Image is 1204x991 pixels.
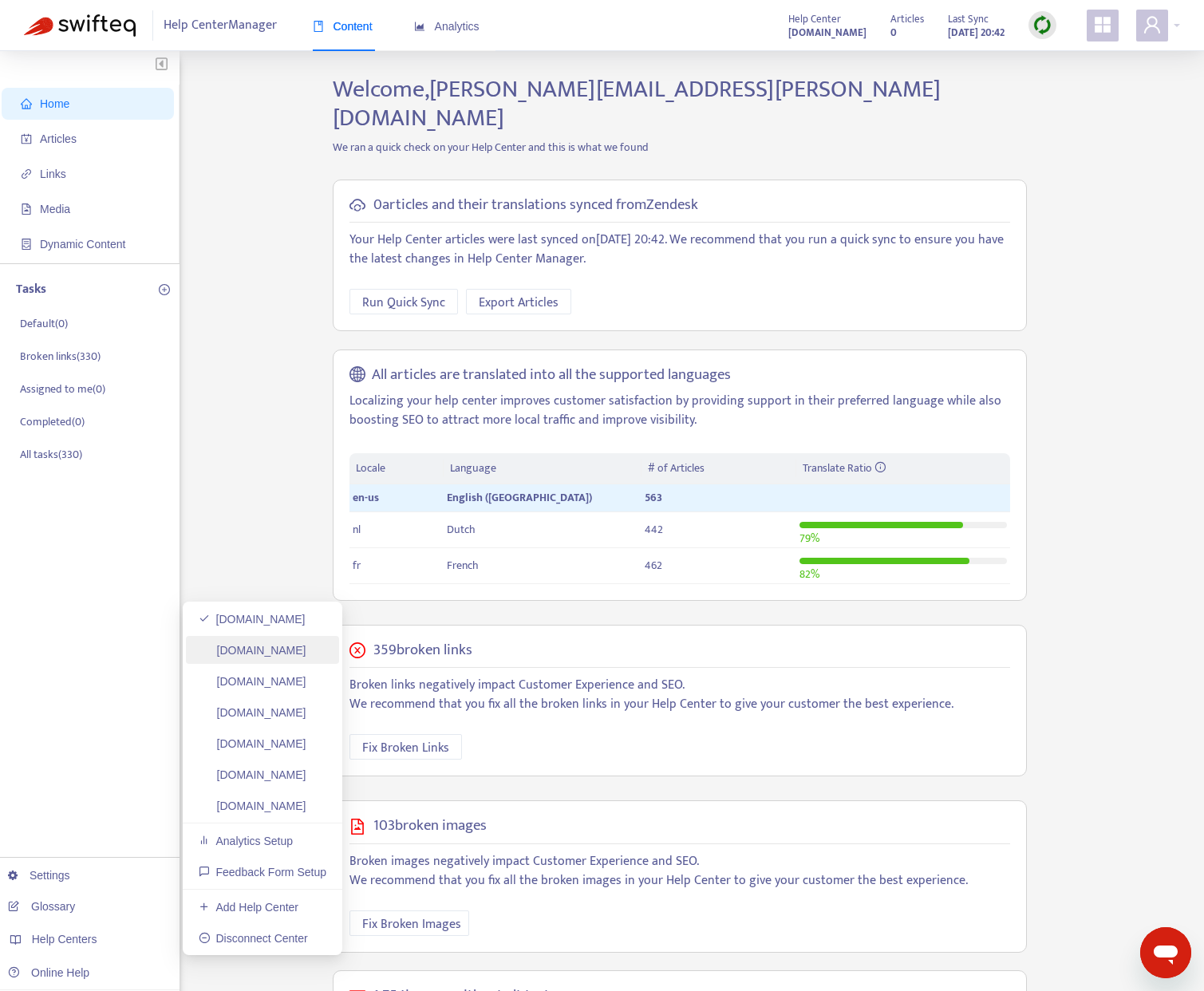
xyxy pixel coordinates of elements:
[349,392,1010,430] p: Localizing your help center improves customer satisfaction by providing support in their preferre...
[20,413,85,430] p: Completed ( 0 )
[641,453,795,484] th: # of Articles
[1032,15,1052,35] img: sync.dc5367851b00ba804db3.png
[479,293,559,313] span: Export Articles
[803,460,1004,477] div: Translate Ratio
[40,168,66,180] span: Links
[20,315,68,332] p: Default ( 0 )
[199,835,293,847] a: Analytics Setup
[645,488,662,507] span: 563
[199,901,298,914] a: Add Help Center
[199,800,306,812] a: [DOMAIN_NAME]
[373,196,698,215] h5: 0 articles and their translations synced from Zendesk
[40,97,69,110] span: Home
[40,132,77,145] span: Articles
[372,366,731,385] h5: All articles are translated into all the supported languages
[21,168,32,180] span: link
[199,768,306,781] a: [DOMAIN_NAME]
[349,852,1010,890] p: Broken images negatively impact Customer Experience and SEO. We recommend that you fix all the br...
[8,900,75,913] a: Glossary
[40,203,70,215] span: Media
[447,520,476,539] span: Dutch
[362,738,449,758] span: Fix Broken Links
[645,520,663,539] span: 442
[349,734,462,760] button: Fix Broken Links
[349,289,458,314] button: Run Quick Sync
[948,24,1005,41] strong: [DATE] 20:42
[373,642,472,660] h5: 359 broken links
[890,24,897,41] strong: 0
[199,866,326,878] a: Feedback Form Setup
[788,23,866,41] a: [DOMAIN_NAME]
[349,197,365,213] span: cloud-sync
[349,366,365,385] span: global
[20,348,101,365] p: Broken links ( 330 )
[466,289,571,314] button: Export Articles
[349,642,365,658] span: close-circle
[1143,15,1162,34] span: user
[21,239,32,250] span: container
[353,520,361,539] span: nl
[1093,15,1112,34] span: appstore
[159,284,170,295] span: plus-circle
[788,10,841,28] span: Help Center
[447,488,592,507] span: English ([GEOGRAPHIC_DATA])
[40,238,125,251] span: Dynamic Content
[20,446,82,463] p: All tasks ( 330 )
[199,644,306,657] a: [DOMAIN_NAME]
[349,453,444,484] th: Locale
[890,10,924,28] span: Articles
[788,24,866,41] strong: [DOMAIN_NAME]
[349,676,1010,714] p: Broken links negatively impact Customer Experience and SEO. We recommend that you fix all the bro...
[444,453,641,484] th: Language
[948,10,989,28] span: Last Sync
[199,737,306,750] a: [DOMAIN_NAME]
[333,69,941,138] span: Welcome, [PERSON_NAME][EMAIL_ADDRESS][PERSON_NAME][DOMAIN_NAME]
[199,613,306,626] a: [DOMAIN_NAME]
[1140,927,1191,978] iframe: Button to launch messaging window
[321,139,1039,156] p: We ran a quick check on your Help Center and this is what we found
[199,675,306,688] a: [DOMAIN_NAME]
[414,20,480,33] span: Analytics
[21,133,32,144] span: account-book
[353,488,379,507] span: en-us
[799,565,819,583] span: 82 %
[353,556,361,574] span: fr
[645,556,662,574] span: 462
[373,817,487,835] h5: 103 broken images
[362,293,445,313] span: Run Quick Sync
[799,529,819,547] span: 79 %
[164,10,277,41] span: Help Center Manager
[349,910,469,936] button: Fix Broken Images
[199,706,306,719] a: [DOMAIN_NAME]
[24,14,136,37] img: Swifteq
[20,381,105,397] p: Assigned to me ( 0 )
[313,21,324,32] span: book
[16,280,46,299] p: Tasks
[21,98,32,109] span: home
[32,933,97,946] span: Help Centers
[199,932,308,945] a: Disconnect Center
[414,21,425,32] span: area-chart
[8,966,89,979] a: Online Help
[447,556,479,574] span: French
[349,231,1010,269] p: Your Help Center articles were last synced on [DATE] 20:42 . We recommend that you run a quick sy...
[313,20,373,33] span: Content
[21,203,32,215] span: file-image
[362,914,461,934] span: Fix Broken Images
[349,819,365,835] span: file-image
[8,869,70,882] a: Settings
